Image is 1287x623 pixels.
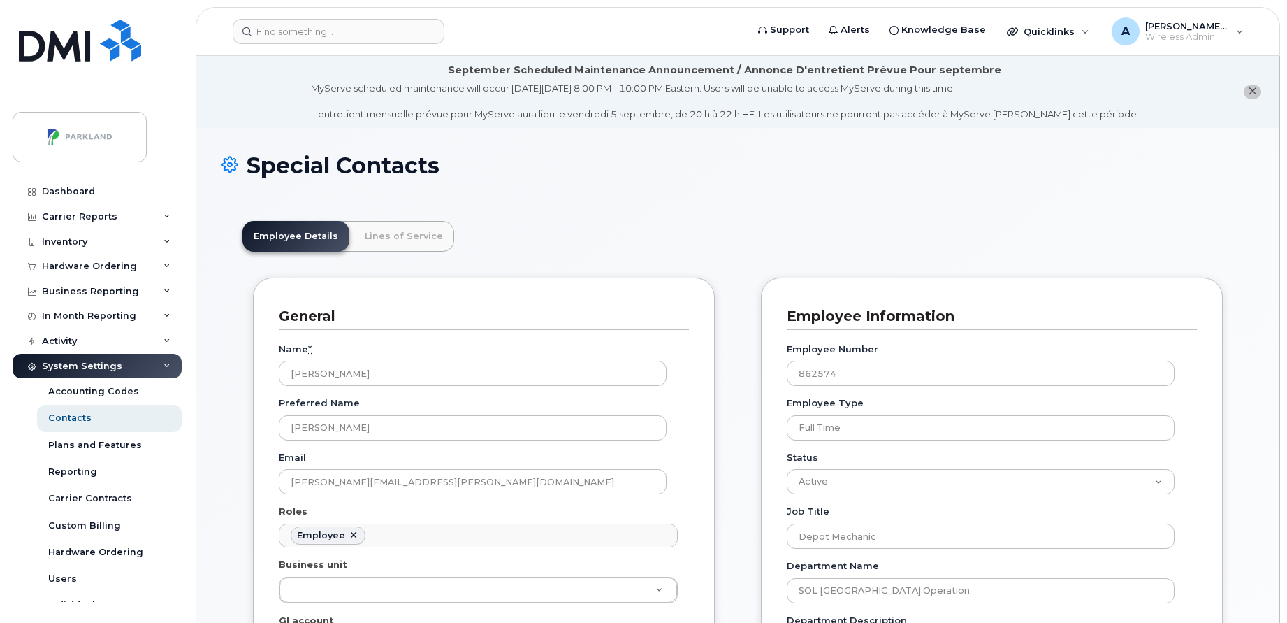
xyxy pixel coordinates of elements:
[354,221,454,252] a: Lines of Service
[242,221,349,252] a: Employee Details
[279,307,678,326] h3: General
[308,343,312,355] abbr: required
[787,307,1186,326] h3: Employee Information
[279,343,312,356] label: Name
[279,396,360,410] label: Preferred Name
[787,451,818,464] label: Status
[311,82,1139,121] div: MyServe scheduled maintenance will occur [DATE][DATE] 8:00 PM - 10:00 PM Eastern. Users will be u...
[279,558,347,571] label: Business unit
[787,505,829,518] label: Job Title
[787,396,864,410] label: Employee Type
[448,63,1001,78] div: September Scheduled Maintenance Announcement / Annonce D'entretient Prévue Pour septembre
[279,451,306,464] label: Email
[279,505,307,518] label: Roles
[787,559,879,573] label: Department Name
[787,343,878,356] label: Employee Number
[1244,85,1261,99] button: close notification
[221,153,1254,178] h1: Special Contacts
[297,530,345,541] div: Employee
